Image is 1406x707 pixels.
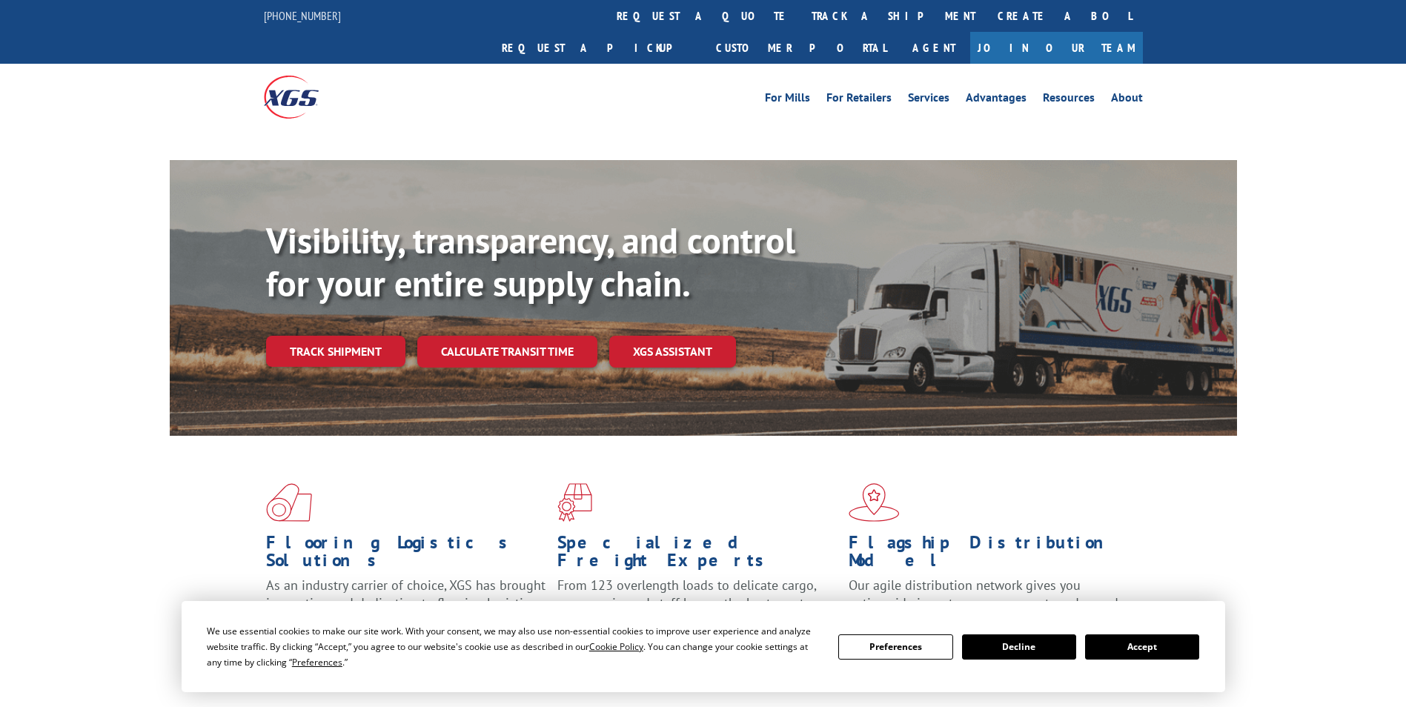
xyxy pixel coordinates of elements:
a: Join Our Team [970,32,1143,64]
span: Preferences [292,656,342,668]
b: Visibility, transparency, and control for your entire supply chain. [266,217,795,306]
a: Customer Portal [705,32,898,64]
img: xgs-icon-focused-on-flooring-red [557,483,592,522]
a: Track shipment [266,336,405,367]
h1: Flooring Logistics Solutions [266,534,546,577]
a: For Retailers [826,92,892,108]
h1: Flagship Distribution Model [849,534,1129,577]
a: [PHONE_NUMBER] [264,8,341,23]
h1: Specialized Freight Experts [557,534,838,577]
a: XGS ASSISTANT [609,336,736,368]
span: Cookie Policy [589,640,643,653]
p: From 123 overlength loads to delicate cargo, our experienced staff knows the best way to move you... [557,577,838,643]
div: We use essential cookies to make our site work. With your consent, we may also use non-essential ... [207,623,820,670]
a: Request a pickup [491,32,705,64]
img: xgs-icon-flagship-distribution-model-red [849,483,900,522]
a: Services [908,92,949,108]
span: As an industry carrier of choice, XGS has brought innovation and dedication to flooring logistics... [266,577,546,629]
a: Advantages [966,92,1027,108]
a: For Mills [765,92,810,108]
div: Cookie Consent Prompt [182,601,1225,692]
img: xgs-icon-total-supply-chain-intelligence-red [266,483,312,522]
button: Decline [962,634,1076,660]
a: Agent [898,32,970,64]
span: Our agile distribution network gives you nationwide inventory management on demand. [849,577,1121,611]
button: Preferences [838,634,952,660]
a: Resources [1043,92,1095,108]
button: Accept [1085,634,1199,660]
a: Calculate transit time [417,336,597,368]
a: About [1111,92,1143,108]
